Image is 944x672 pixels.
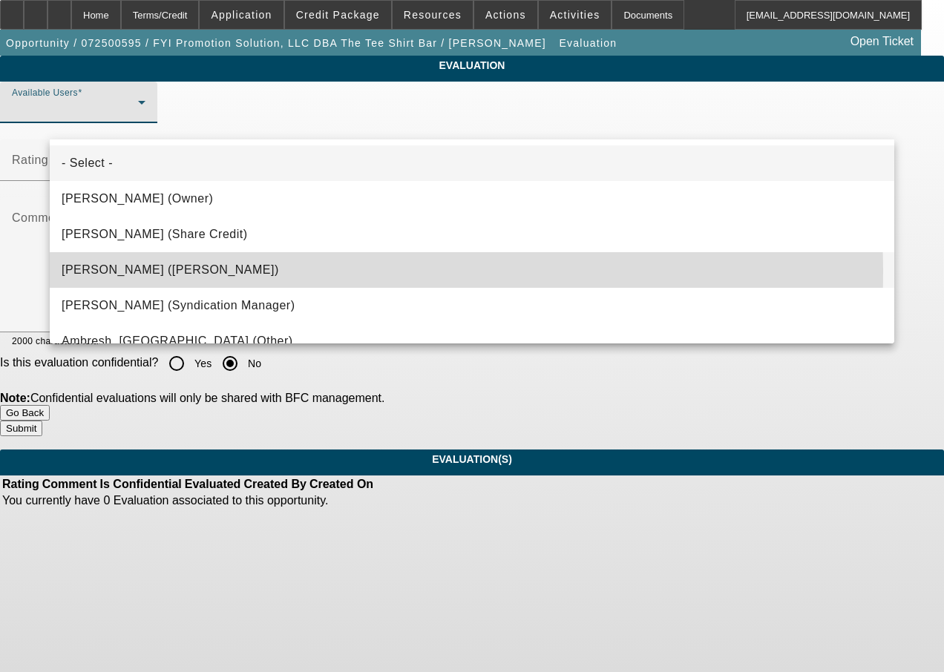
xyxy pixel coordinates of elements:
span: Ambresh, [GEOGRAPHIC_DATA] (Other) [62,332,293,350]
span: [PERSON_NAME] (Owner) [62,190,213,208]
span: [PERSON_NAME] (Syndication Manager) [62,297,295,314]
span: [PERSON_NAME] ([PERSON_NAME]) [62,261,279,279]
span: - Select - [62,154,113,172]
span: [PERSON_NAME] (Share Credit) [62,225,248,243]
